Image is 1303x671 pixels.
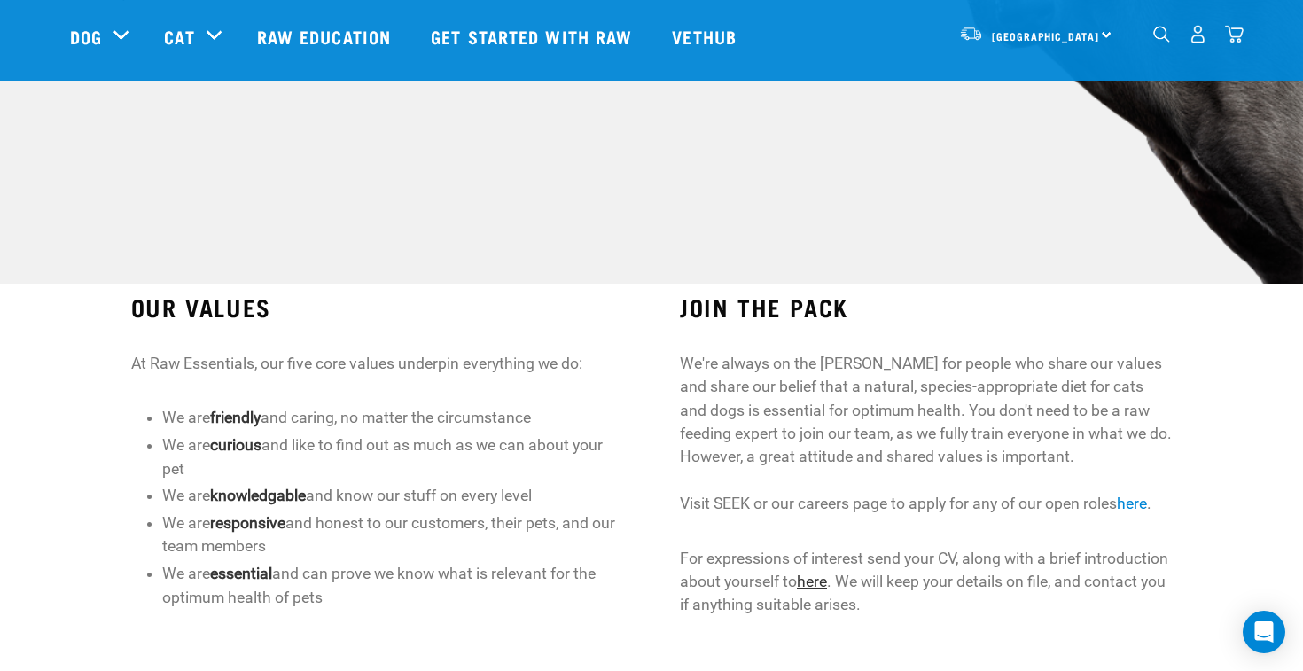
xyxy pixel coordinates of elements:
img: van-moving.png [959,26,983,42]
div: Open Intercom Messenger [1243,611,1285,653]
a: Dog [70,23,102,50]
strong: knowledgable [210,487,306,504]
a: Vethub [654,1,759,72]
span: [GEOGRAPHIC_DATA] [992,33,1099,39]
img: home-icon-1@2x.png [1153,26,1170,43]
strong: essential [210,565,272,582]
p: For expressions of interest send your CV, along with a brief introduction about yourself to . We ... [680,547,1172,617]
a: Cat [164,23,194,50]
li: We are and know our stuff on every level [162,484,623,507]
li: We are and honest to our customers, their pets, and our team members [162,511,623,558]
li: We are and can prove we know what is relevant for the optimum health of pets [162,562,623,609]
a: here [797,573,827,590]
strong: friendly [210,409,261,426]
img: user.png [1189,25,1207,43]
p: We're always on the [PERSON_NAME] for people who share our values and share our belief that a nat... [680,352,1172,516]
p: At Raw Essentials, our five core values underpin everything we do: [131,352,623,375]
img: home-icon@2x.png [1225,25,1244,43]
a: Raw Education [239,1,413,72]
h3: JOIN THE PACK [680,293,1172,321]
li: We are and like to find out as much as we can about your pet [162,433,623,480]
a: here [1117,495,1147,512]
h3: OUR VALUES [131,293,623,321]
strong: curious [210,436,261,454]
strong: responsive [210,514,285,532]
li: We are and caring, no matter the circumstance [162,406,623,429]
a: Get started with Raw [413,1,654,72]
